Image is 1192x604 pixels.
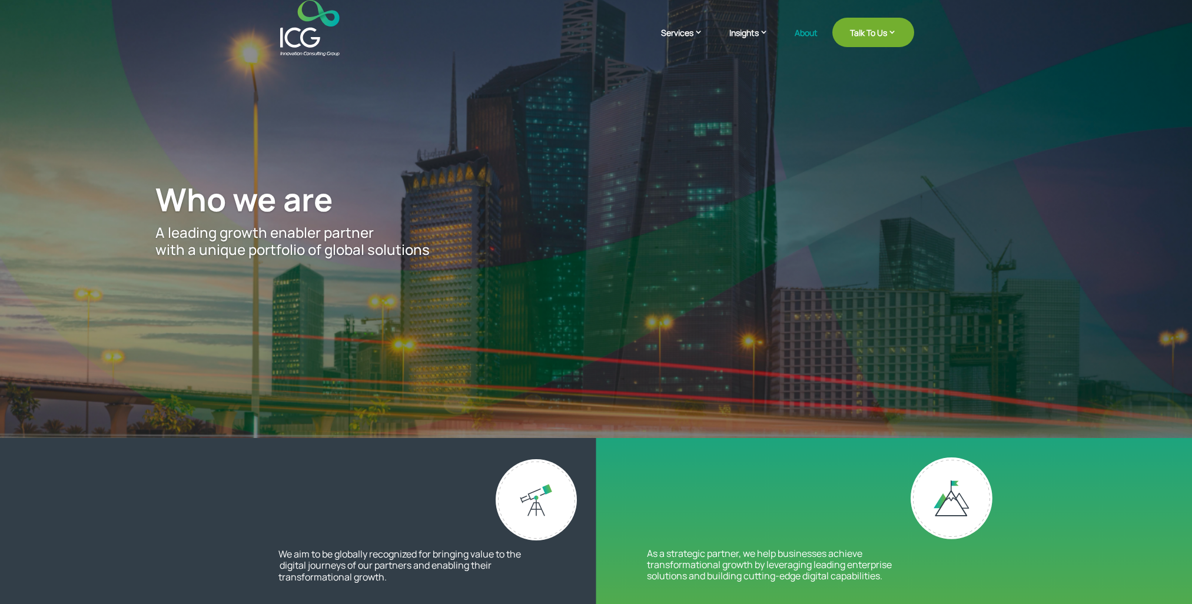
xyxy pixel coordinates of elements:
[155,177,333,221] span: Who we are
[278,487,579,517] h2: Our Vision
[832,18,914,47] a: Talk To Us
[647,483,766,513] h2: Our Mission
[911,457,992,539] img: our mission - ICG
[1133,547,1192,604] iframe: Chat Widget
[155,224,1037,258] p: A leading growth enabler partner with a unique portfolio of global solutions
[795,28,818,56] a: About
[729,26,780,56] a: Insights
[496,459,577,540] img: Our vision - ICG
[661,26,715,56] a: Services
[647,548,914,582] p: As a strategic partner, we help businesses achieve transformational growth by leveraging leading ...
[278,549,537,583] p: We aim to be globally recognized for bringing value to the digital journeys of our partners and e...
